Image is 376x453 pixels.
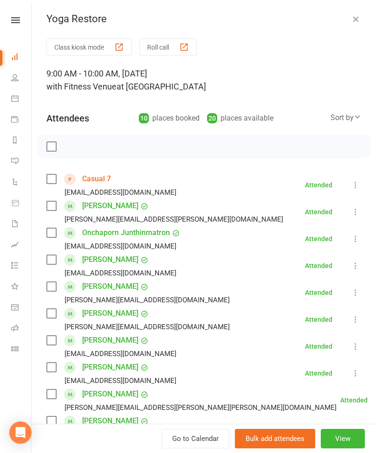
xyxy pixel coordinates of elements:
div: Attended [305,343,332,350]
div: [PERSON_NAME][EMAIL_ADDRESS][DOMAIN_NAME] [65,294,230,306]
a: Calendar [11,89,32,110]
a: Product Sales [11,193,32,214]
div: places available [207,112,273,125]
div: Attended [305,236,332,242]
div: Attendees [46,112,89,125]
a: [PERSON_NAME] [82,360,138,375]
a: [PERSON_NAME] [82,252,138,267]
a: Go to Calendar [162,429,229,448]
div: [EMAIL_ADDRESS][DOMAIN_NAME] [65,375,176,387]
div: Open Intercom Messenger [9,421,32,444]
div: 20 [207,113,217,123]
button: View [321,429,365,448]
div: Sort by [331,112,361,124]
a: [PERSON_NAME] [82,387,138,402]
a: Class kiosk mode [11,339,32,360]
a: Payments [11,110,32,131]
div: Yoga Restore [32,13,376,25]
a: Casual 7 [82,172,111,186]
button: Bulk add attendees [235,429,315,448]
a: Reports [11,131,32,152]
div: [EMAIL_ADDRESS][DOMAIN_NAME] [65,348,176,360]
div: Attended [305,370,332,376]
div: [PERSON_NAME][EMAIL_ADDRESS][DOMAIN_NAME] [65,321,230,333]
a: People [11,68,32,89]
a: [PERSON_NAME] [82,414,138,428]
div: [PERSON_NAME][EMAIL_ADDRESS][PERSON_NAME][PERSON_NAME][DOMAIN_NAME] [65,402,337,414]
div: [PERSON_NAME][EMAIL_ADDRESS][PERSON_NAME][DOMAIN_NAME] [65,213,283,225]
div: Attended [340,397,368,403]
span: at [GEOGRAPHIC_DATA] [117,82,206,91]
div: Attended [305,209,332,215]
div: places booked [139,112,200,125]
div: [EMAIL_ADDRESS][DOMAIN_NAME] [65,186,176,198]
button: Class kiosk mode [46,38,132,56]
div: [EMAIL_ADDRESS][DOMAIN_NAME] [65,267,176,279]
a: [PERSON_NAME] [82,198,138,213]
div: Attended [305,316,332,323]
div: 9:00 AM - 10:00 AM, [DATE] [46,67,361,93]
a: Roll call kiosk mode [11,319,32,339]
div: Attended [305,182,332,188]
a: Assessments [11,235,32,256]
a: [PERSON_NAME] [82,306,138,321]
a: General attendance kiosk mode [11,298,32,319]
a: [PERSON_NAME] [82,333,138,348]
div: Attended [305,289,332,296]
div: 10 [139,113,149,123]
div: Attended [305,262,332,269]
span: with Fitness Venue [46,82,117,91]
button: Roll call [139,38,197,56]
a: Onchaporn Junthinmatron [82,225,170,240]
div: [EMAIL_ADDRESS][DOMAIN_NAME] [65,240,176,252]
a: [PERSON_NAME] [82,279,138,294]
a: Dashboard [11,47,32,68]
a: What's New [11,277,32,298]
